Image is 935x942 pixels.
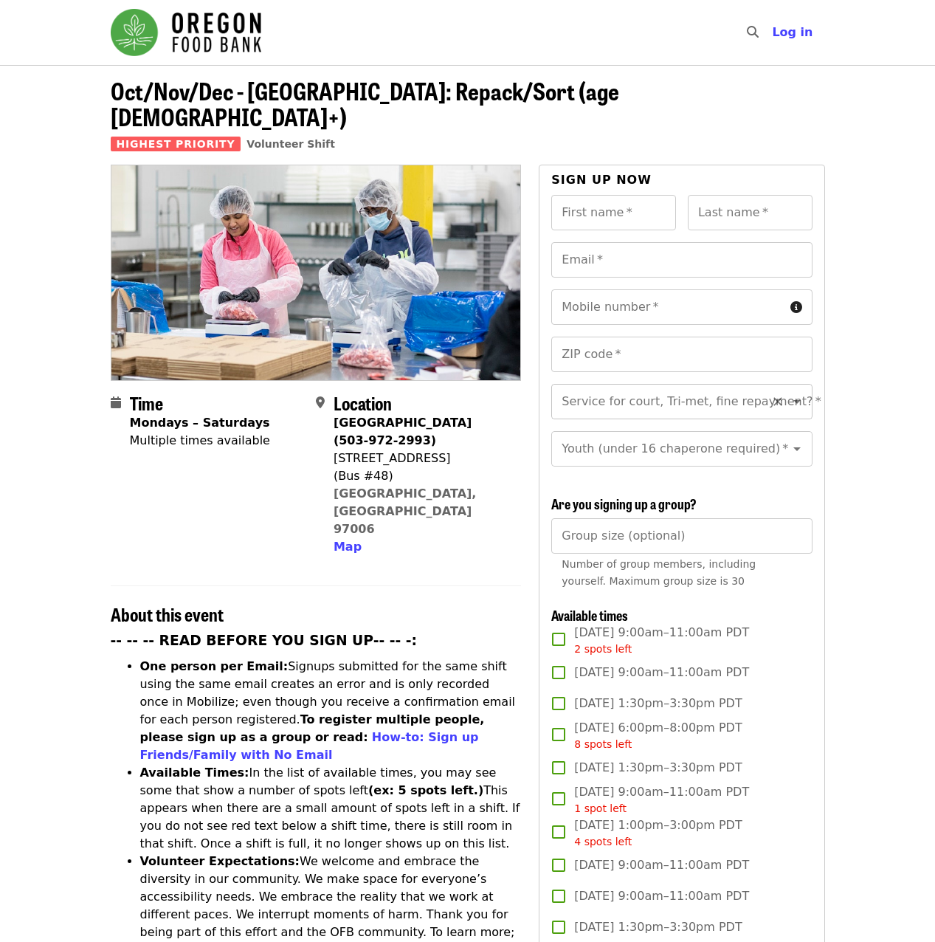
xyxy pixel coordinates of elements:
[574,695,742,712] span: [DATE] 1:30pm–3:30pm PDT
[760,18,824,47] button: Log in
[551,518,812,554] input: [object Object]
[140,712,485,744] strong: To register multiple people, please sign up as a group or read:
[574,738,632,750] span: 8 spots left
[334,538,362,556] button: Map
[574,783,749,816] span: [DATE] 9:00am–11:00am PDT
[334,487,477,536] a: [GEOGRAPHIC_DATA], [GEOGRAPHIC_DATA] 97006
[574,759,742,777] span: [DATE] 1:30pm–3:30pm PDT
[790,300,802,314] i: circle-info icon
[562,558,756,587] span: Number of group members, including yourself. Maximum group size is 30
[574,836,632,848] span: 4 spots left
[767,15,779,50] input: Search
[334,540,362,554] span: Map
[551,289,784,325] input: Mobile number
[767,391,788,412] button: Clear
[574,802,627,814] span: 1 spot left
[772,25,812,39] span: Log in
[111,601,224,627] span: About this event
[551,494,697,513] span: Are you signing up a group?
[140,766,249,780] strong: Available Times:
[111,165,521,379] img: Oct/Nov/Dec - Beaverton: Repack/Sort (age 10+) organized by Oregon Food Bank
[334,467,509,485] div: (Bus #48)
[111,73,619,134] span: Oct/Nov/Dec - [GEOGRAPHIC_DATA]: Repack/Sort (age [DEMOGRAPHIC_DATA]+)
[111,396,121,410] i: calendar icon
[574,816,742,850] span: [DATE] 1:00pm–3:00pm PDT
[140,764,522,853] li: In the list of available times, you may see some that show a number of spots left This appears wh...
[246,138,335,150] a: Volunteer Shift
[140,730,479,762] a: How-to: Sign up Friends/Family with No Email
[787,391,807,412] button: Open
[334,416,472,447] strong: [GEOGRAPHIC_DATA] (503-972-2993)
[574,624,749,657] span: [DATE] 9:00am–11:00am PDT
[574,887,749,905] span: [DATE] 9:00am–11:00am PDT
[130,432,270,450] div: Multiple times available
[551,242,812,278] input: Email
[140,659,289,673] strong: One person per Email:
[747,25,759,39] i: search icon
[130,390,163,416] span: Time
[111,633,418,648] strong: -- -- -- READ BEFORE YOU SIGN UP-- -- -:
[574,918,742,936] span: [DATE] 1:30pm–3:30pm PDT
[334,390,392,416] span: Location
[574,643,632,655] span: 2 spots left
[140,854,300,868] strong: Volunteer Expectations:
[787,439,807,459] button: Open
[334,450,509,467] div: [STREET_ADDRESS]
[368,783,483,797] strong: (ex: 5 spots left.)
[574,856,749,874] span: [DATE] 9:00am–11:00am PDT
[111,137,241,151] span: Highest Priority
[551,195,676,230] input: First name
[688,195,812,230] input: Last name
[574,719,742,752] span: [DATE] 6:00pm–8:00pm PDT
[111,9,261,56] img: Oregon Food Bank - Home
[551,173,652,187] span: Sign up now
[551,605,628,625] span: Available times
[130,416,270,430] strong: Mondays – Saturdays
[140,658,522,764] li: Signups submitted for the same shift using the same email creates an error and is only recorded o...
[574,664,749,681] span: [DATE] 9:00am–11:00am PDT
[551,337,812,372] input: ZIP code
[316,396,325,410] i: map-marker-alt icon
